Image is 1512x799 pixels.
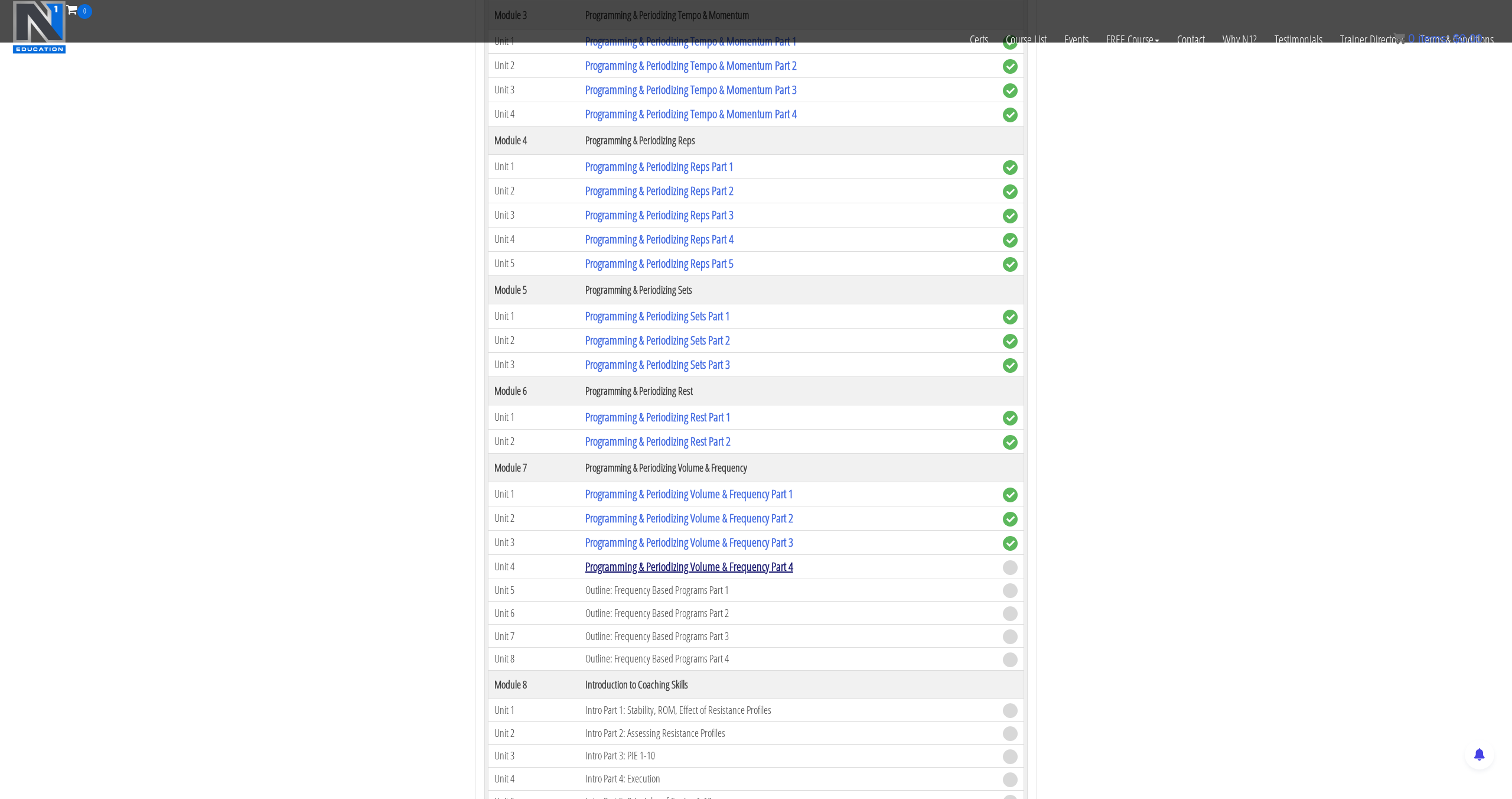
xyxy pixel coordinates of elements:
a: Testimonials [1266,19,1331,60]
th: Programming & Periodizing Reps [579,126,997,154]
td: Unit 3 [488,352,579,376]
a: Programming & Periodizing Sets Part 3 [585,356,730,372]
a: Certs [961,19,997,60]
td: Unit 8 [488,647,579,670]
td: Unit 1 [488,482,579,506]
td: Outline: Frequency Based Programs Part 4 [579,647,997,670]
a: Why N1? [1214,19,1266,60]
span: 0 [1408,32,1415,45]
span: complete [1003,334,1018,349]
span: complete [1003,358,1018,373]
th: Introduction to Coaching Skills [579,670,997,699]
span: complete [1003,536,1018,551]
a: Programming & Periodizing Reps Part 2 [585,183,734,199]
a: Programming & Periodizing Reps Part 5 [585,255,734,271]
td: Outline: Frequency Based Programs Part 1 [579,579,997,602]
a: Programming & Periodizing Tempo & Momentum Part 2 [585,57,797,73]
a: Programming & Periodizing Reps Part 4 [585,231,734,247]
th: Programming & Periodizing Sets [579,275,997,304]
span: complete [1003,310,1018,324]
span: items: [1418,32,1449,45]
th: Module 8 [488,670,579,699]
td: Unit 6 [488,602,579,625]
td: Unit 2 [488,328,579,352]
td: Unit 4 [488,227,579,251]
td: Intro Part 4: Execution [579,767,997,790]
td: Unit 5 [488,251,579,275]
span: complete [1003,83,1018,98]
span: complete [1003,209,1018,223]
a: Programming & Periodizing Rest Part 2 [585,433,731,449]
td: Outline: Frequency Based Programs Part 2 [579,602,997,625]
a: Programming & Periodizing Volume & Frequency Part 3 [585,534,793,550]
a: Course List [997,19,1055,60]
span: complete [1003,108,1018,122]
td: Unit 2 [488,178,579,203]
bdi: 0.00 [1453,32,1482,45]
span: 0 [77,4,92,19]
td: Unit 5 [488,579,579,602]
a: Programming & Periodizing Reps Part 3 [585,207,734,223]
td: Unit 2 [488,429,579,453]
td: Unit 3 [488,745,579,768]
a: Programming & Periodizing Sets Part 1 [585,308,730,324]
a: Programming & Periodizing Volume & Frequency Part 4 [585,558,793,574]
td: Unit 1 [488,699,579,722]
a: Trainer Directory [1331,19,1412,60]
a: Programming & Periodizing Sets Part 2 [585,332,730,348]
span: complete [1003,411,1018,426]
a: FREE Course [1097,19,1168,60]
td: Unit 2 [488,53,579,77]
td: Unit 1 [488,154,579,178]
a: Programming & Periodizing Volume & Frequency Part 1 [585,486,793,502]
td: Intro Part 3: PIE 1-10 [579,745,997,768]
span: $ [1453,32,1459,45]
td: Unit 4 [488,102,579,126]
span: complete [1003,488,1018,502]
span: complete [1003,257,1018,272]
td: Unit 7 [488,625,579,648]
td: Unit 3 [488,203,579,227]
span: complete [1003,233,1018,248]
img: icon11.png [1393,33,1405,44]
a: Programming & Periodizing Rest Part 1 [585,409,731,425]
th: Module 4 [488,126,579,154]
a: Terms & Conditions [1412,19,1503,60]
td: Outline: Frequency Based Programs Part 3 [579,625,997,648]
td: Unit 2 [488,506,579,530]
a: 0 items: $0.00 [1393,32,1482,45]
td: Unit 4 [488,767,579,790]
a: Events [1055,19,1097,60]
a: Programming & Periodizing Volume & Frequency Part 2 [585,510,793,526]
span: complete [1003,512,1018,527]
td: Unit 3 [488,530,579,554]
span: complete [1003,184,1018,199]
td: Unit 3 [488,77,579,102]
a: Contact [1168,19,1214,60]
td: Intro Part 2: Assessing Resistance Profiles [579,722,997,745]
span: complete [1003,435,1018,450]
th: Module 7 [488,453,579,482]
span: complete [1003,160,1018,175]
th: Programming & Periodizing Volume & Frequency [579,453,997,482]
a: Programming & Periodizing Tempo & Momentum Part 4 [585,106,797,122]
a: Programming & Periodizing Reps Part 1 [585,158,734,174]
th: Module 5 [488,275,579,304]
td: Intro Part 1: Stability, ROM, Effect of Resistance Profiles [579,699,997,722]
a: 0 [66,1,92,17]
a: Programming & Periodizing Tempo & Momentum Part 3 [585,82,797,98]
img: n1-education [12,1,66,54]
th: Programming & Periodizing Rest [579,376,997,405]
td: Unit 1 [488,304,579,328]
td: Unit 1 [488,405,579,429]
span: complete [1003,59,1018,74]
td: Unit 4 [488,554,579,579]
td: Unit 2 [488,722,579,745]
th: Module 6 [488,376,579,405]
